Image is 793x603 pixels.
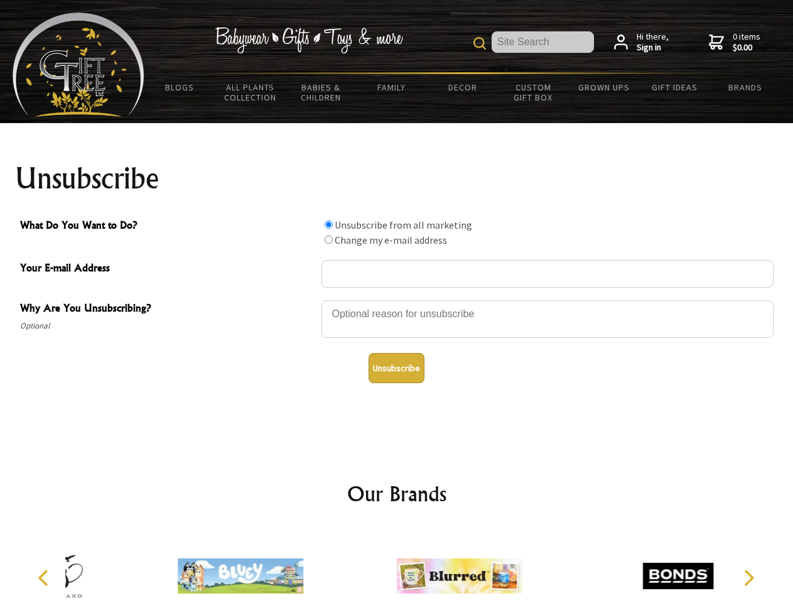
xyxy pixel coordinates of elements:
[335,219,472,231] label: Unsubscribe from all marketing
[492,31,594,53] input: Site Search
[215,27,403,53] img: Babywear - Gifts - Toys & more
[427,74,498,100] a: Decor
[31,564,59,592] button: Previous
[369,353,424,383] button: Unsubscribe
[20,300,315,318] span: Why Are You Unsubscribing?
[335,234,447,246] label: Change my e-mail address
[144,74,215,100] a: BLOGS
[733,31,760,53] span: 0 items
[25,479,769,509] h2: Our Brands
[20,318,315,334] span: Optional
[733,42,760,53] strong: $0.00
[735,564,762,592] button: Next
[473,37,486,50] img: product search
[15,163,779,193] h1: Unsubscribe
[325,220,333,229] input: What Do You Want to Do?
[325,236,333,244] input: What Do You Want to Do?
[568,74,639,100] a: Grown Ups
[709,31,760,53] a: 0 items$0.00
[13,13,144,117] img: Babyware - Gifts - Toys and more...
[215,74,286,111] a: All Plants Collection
[639,74,710,100] a: Gift Ideas
[321,300,774,338] textarea: Why Are You Unsubscribing?
[498,74,569,111] a: Custom Gift Box
[637,31,669,53] span: Hi there,
[357,74,428,100] a: Family
[637,42,669,53] strong: Sign in
[321,260,774,288] input: Your E-mail Address
[286,74,357,111] a: Babies & Children
[614,31,669,53] a: Hi there,Sign in
[20,260,315,278] span: Your E-mail Address
[20,217,315,236] span: What Do You Want to Do?
[710,74,781,100] a: Brands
